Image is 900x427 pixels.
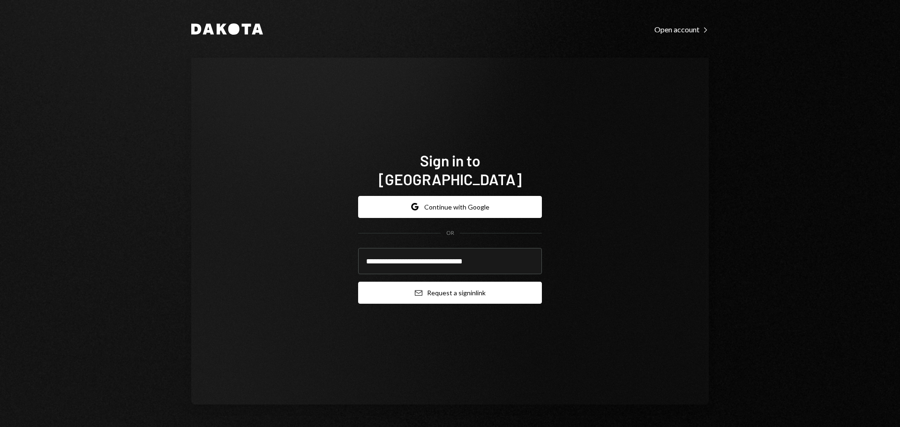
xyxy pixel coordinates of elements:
[358,282,542,304] button: Request a signinlink
[358,151,542,188] h1: Sign in to [GEOGRAPHIC_DATA]
[654,25,709,34] div: Open account
[654,24,709,34] a: Open account
[446,229,454,237] div: OR
[358,196,542,218] button: Continue with Google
